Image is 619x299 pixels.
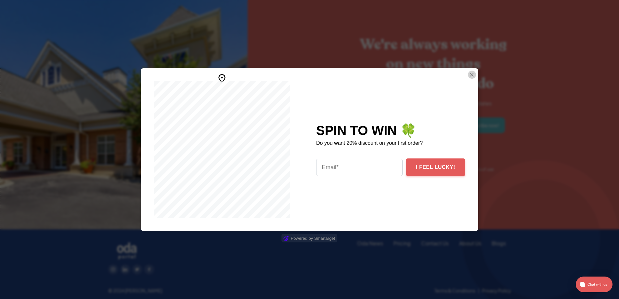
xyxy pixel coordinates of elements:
img: svg+xml;charset=utf-8,%0A%3Csvg%20xmlns%3D%22http%3A%2F%2Fwww.w3.org%2F2000%2Fsvg%22%20height%3D%... [217,73,227,84]
img: Close Button Icon [469,71,475,79]
button: atlas-launcher [576,277,613,292]
div: SPIN TO WIN 🍀 [316,123,465,137]
input: Email* [316,158,403,176]
button: I FEEL LUCKY! [406,158,465,176]
span: Chat with us [585,281,609,288]
button: Close Smartarget Popup [468,71,476,79]
p: Do you want 20% discount on your first order? [316,140,465,146]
